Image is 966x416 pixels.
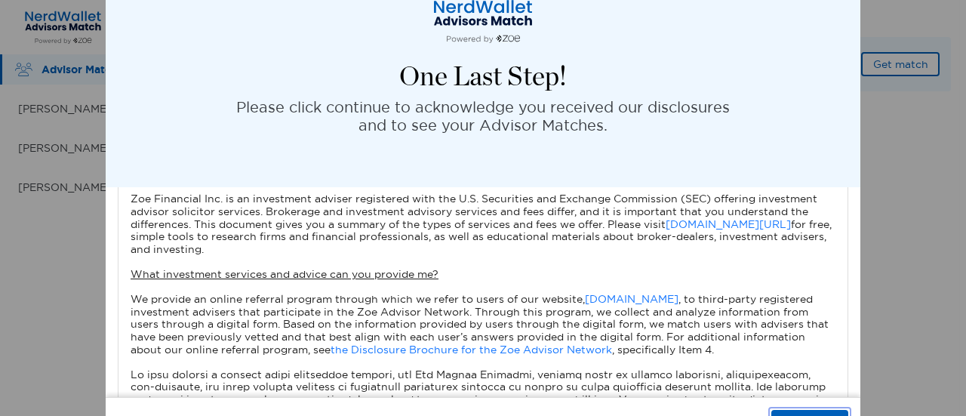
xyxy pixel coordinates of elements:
[399,62,567,92] h4: One Last Step!
[331,343,612,356] a: the Disclosure Brochure for the Zoe Advisor Network
[666,217,791,231] a: [DOMAIN_NAME][URL]
[236,98,730,134] p: Please click continue to acknowledge you received our disclosures and to see your Advisor Matches.
[131,267,438,281] u: What investment services and advice can you provide me?
[585,292,678,306] a: [DOMAIN_NAME]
